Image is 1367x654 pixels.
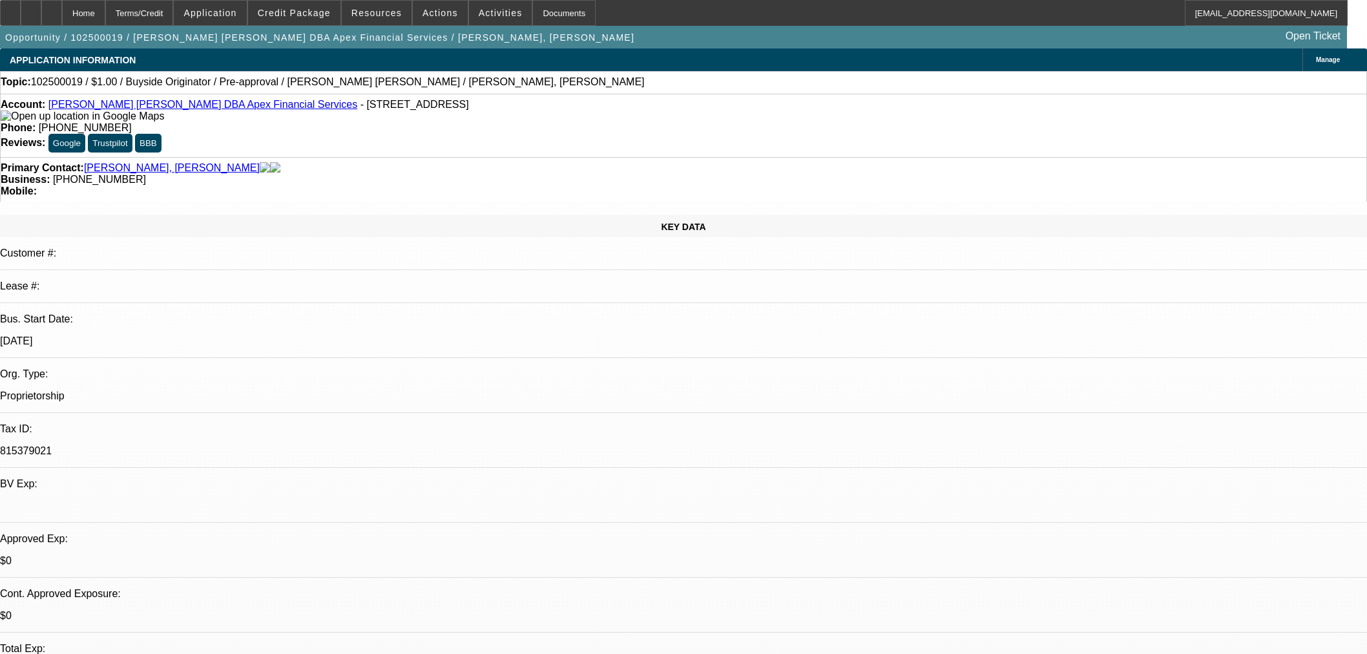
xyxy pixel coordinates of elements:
button: Application [174,1,246,25]
strong: Account: [1,99,45,110]
span: Credit Package [258,8,331,18]
strong: Mobile: [1,185,37,196]
button: Resources [342,1,412,25]
strong: Phone: [1,122,36,133]
button: BBB [135,134,162,153]
span: Opportunity / 102500019 / [PERSON_NAME] [PERSON_NAME] DBA Apex Financial Services / [PERSON_NAME]... [5,32,634,43]
button: Trustpilot [88,134,132,153]
span: Activities [479,8,523,18]
span: APPLICATION INFORMATION [10,55,136,65]
button: Activities [469,1,532,25]
button: Actions [413,1,468,25]
span: Application [183,8,236,18]
span: [PHONE_NUMBER] [53,174,146,185]
span: KEY DATA [661,222,705,232]
a: View Google Maps [1,111,164,121]
img: Open up location in Google Maps [1,111,164,122]
strong: Reviews: [1,137,45,148]
a: [PERSON_NAME], [PERSON_NAME] [84,162,260,174]
span: 102500019 / $1.00 / Buyside Originator / Pre-approval / [PERSON_NAME] [PERSON_NAME] / [PERSON_NAM... [31,76,645,88]
img: linkedin-icon.png [270,162,280,174]
span: Actions [423,8,458,18]
a: Open Ticket [1280,25,1346,47]
strong: Primary Contact: [1,162,84,174]
img: facebook-icon.png [260,162,270,174]
button: Credit Package [248,1,340,25]
button: Google [48,134,85,153]
strong: Topic: [1,76,31,88]
span: Manage [1316,56,1340,63]
span: [PHONE_NUMBER] [39,122,132,133]
strong: Business: [1,174,50,185]
span: Resources [351,8,402,18]
span: - [STREET_ADDRESS] [360,99,469,110]
a: [PERSON_NAME] [PERSON_NAME] DBA Apex Financial Services [48,99,357,110]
